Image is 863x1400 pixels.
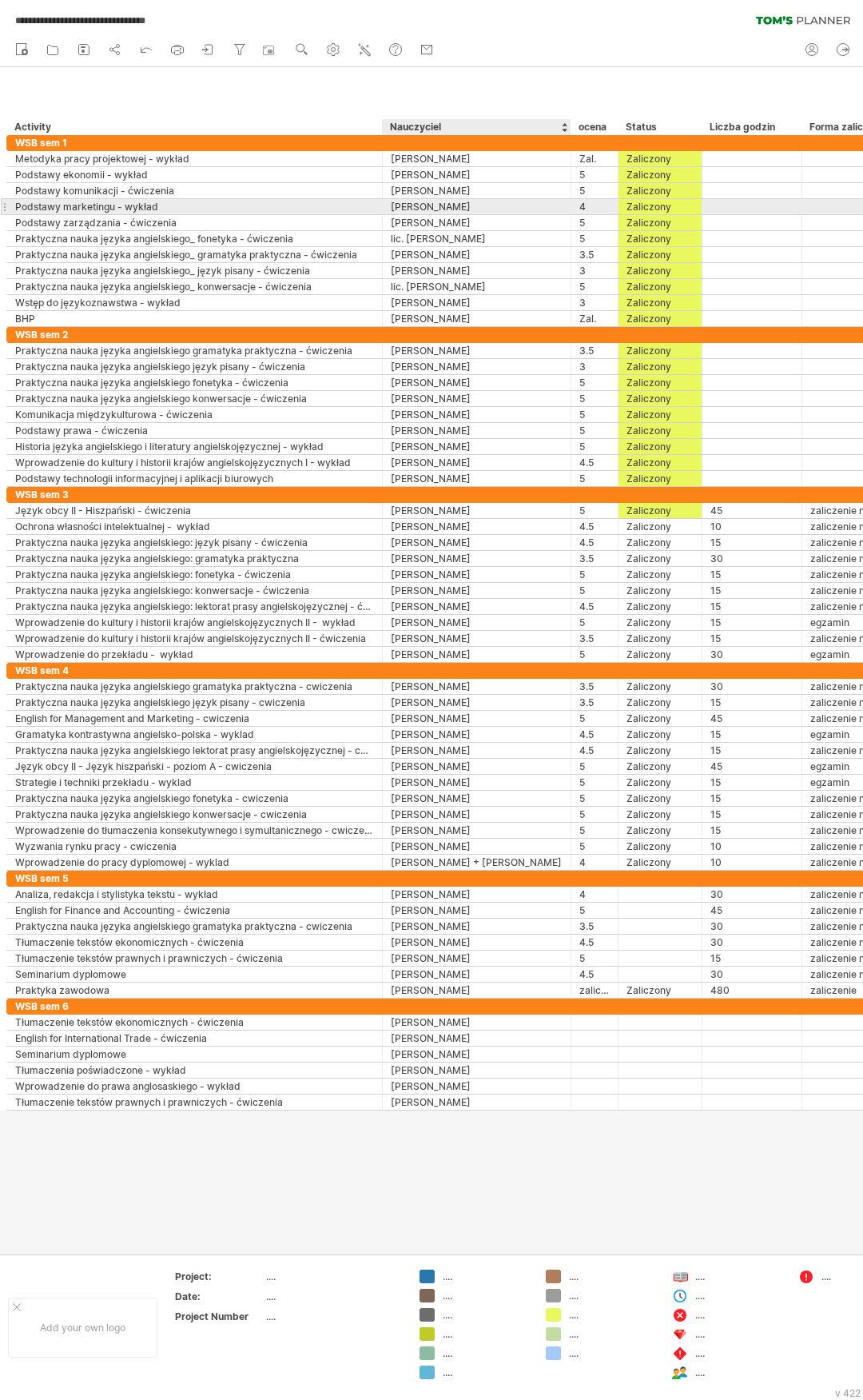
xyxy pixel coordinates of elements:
[579,839,610,854] div: 5
[443,1289,530,1302] div: ....
[710,887,793,902] div: 30
[15,631,374,646] div: Wprowadzenie do kultury i historii krajów angielskojęzycznych II - ćwiczenia
[391,839,563,854] div: [PERSON_NAME]
[175,1310,263,1323] div: Project Number
[579,407,610,422] div: 5
[626,631,694,646] div: Zaliczony
[15,455,374,470] div: Wprowadzenie do kultury i historii krajów angielskojęzycznych I - wykład
[266,1310,400,1323] div: ....
[626,215,694,230] div: Zaliczony
[569,1308,656,1322] div: ....
[626,247,694,262] div: Zaliczony
[626,727,694,742] div: Zaliczony
[391,215,563,230] div: [PERSON_NAME]
[579,855,610,870] div: 4
[569,1289,656,1302] div: ....
[15,1095,374,1110] div: Tłumaczenie tekstów prawnych i prawniczych - ćwiczenia
[391,343,563,358] div: [PERSON_NAME]
[175,1270,263,1283] div: Project:
[391,743,563,758] div: [PERSON_NAME]
[710,903,793,918] div: 45
[579,471,610,486] div: 5
[626,503,694,518] div: Zaliczony
[391,279,563,294] div: lic. [PERSON_NAME]
[15,855,374,870] div: Wprowadzenie do pracy dyplomowej - wyklad
[15,135,374,150] div: WSB sem 1
[15,167,374,182] div: Podstawy ekonomii - wykład
[391,295,563,310] div: [PERSON_NAME]
[579,983,610,998] div: zaliczenie na ocenę
[15,823,374,838] div: Wprowadzenie do tłumaczenia konsekutywnego i symultanicznego - cwiczenia
[391,903,563,918] div: [PERSON_NAME]
[626,151,694,166] div: Zaliczony
[391,391,563,406] div: [PERSON_NAME]
[391,727,563,742] div: [PERSON_NAME]
[15,439,374,454] div: Historia języka angielskiego i literatury angielskojęzycznej - wykład
[710,759,793,774] div: 45
[15,199,374,214] div: Podstawy marketingu - wykład
[15,247,374,262] div: Praktyczna nauka języka angielskiego_ gramatyka praktyczna - ćwiczenia
[579,151,610,166] div: Zal.
[391,167,563,182] div: [PERSON_NAME]
[579,183,610,198] div: 5
[710,503,793,518] div: 45
[391,887,563,902] div: [PERSON_NAME]
[391,199,563,214] div: [PERSON_NAME]
[626,119,693,135] div: Status
[626,375,694,390] div: Zaliczony
[15,791,374,806] div: Praktyczna nauka języka angielskiego fonetyka - cwiczenia
[15,519,374,534] div: Ochrona własności intelektualnej - wykład
[15,535,374,550] div: Praktyczna nauka języka angielskiego: język pisany - ćwiczenia
[579,583,610,598] div: 5
[579,599,610,614] div: 4.5
[391,1031,563,1046] div: [PERSON_NAME]
[15,343,374,358] div: Praktyczna nauka języka angielskiego gramatyka praktyczna - ćwiczenia
[391,823,563,838] div: [PERSON_NAME]
[579,775,610,790] div: 5
[579,647,610,662] div: 5
[710,983,793,998] div: 480
[710,967,793,982] div: 30
[15,551,374,566] div: Praktyczna nauka języka angielskiego: gramatyka praktyczna
[626,647,694,662] div: Zaliczony
[391,599,563,614] div: [PERSON_NAME]
[391,1015,563,1030] div: [PERSON_NAME]
[391,503,563,518] div: [PERSON_NAME]
[15,215,374,230] div: Podstawy zarządzania - ćwiczenia
[579,567,610,582] div: 5
[626,599,694,614] div: Zaliczony
[710,951,793,966] div: 15
[579,519,610,534] div: 4.5
[626,343,694,358] div: Zaliczony
[15,951,374,966] div: Tłumaczenie tekstów prawnych i prawniczych - ćwiczenia
[391,759,563,774] div: [PERSON_NAME]
[579,199,610,214] div: 4
[626,855,694,870] div: Zaliczony
[15,1015,374,1030] div: Tłumaczenie tekstów ekonomicznych - ćwiczenia
[443,1366,530,1379] div: ....
[569,1270,656,1283] div: ....
[710,519,793,534] div: 10
[443,1308,530,1322] div: ....
[579,423,610,438] div: 5
[15,599,374,614] div: Praktyczna nauka języka angielskiego: lektorat prasy angielskojęzycznej - ćwiczenia
[579,823,610,838] div: 5
[391,551,563,566] div: [PERSON_NAME]
[579,167,610,182] div: 5
[15,567,374,582] div: Praktyczna nauka języka angielskiego: fonetyka - ćwiczenia
[15,1031,374,1046] div: English for International Trade - ćwiczenia
[391,855,563,870] div: [PERSON_NAME] + [PERSON_NAME]
[391,775,563,790] div: [PERSON_NAME]
[15,999,374,1014] div: WSB sem 6
[391,151,563,166] div: [PERSON_NAME]
[579,295,610,310] div: 3
[391,519,563,534] div: [PERSON_NAME]
[15,423,374,438] div: Podstawy prawa - ćwiczenia
[391,1079,563,1094] div: [PERSON_NAME]
[710,775,793,790] div: 15
[626,583,694,598] div: Zaliczony
[391,967,563,982] div: [PERSON_NAME]
[579,263,610,278] div: 3
[626,423,694,438] div: Zaliczony
[15,471,374,486] div: Podstawy technologii informacyjnej i aplikacji biurowych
